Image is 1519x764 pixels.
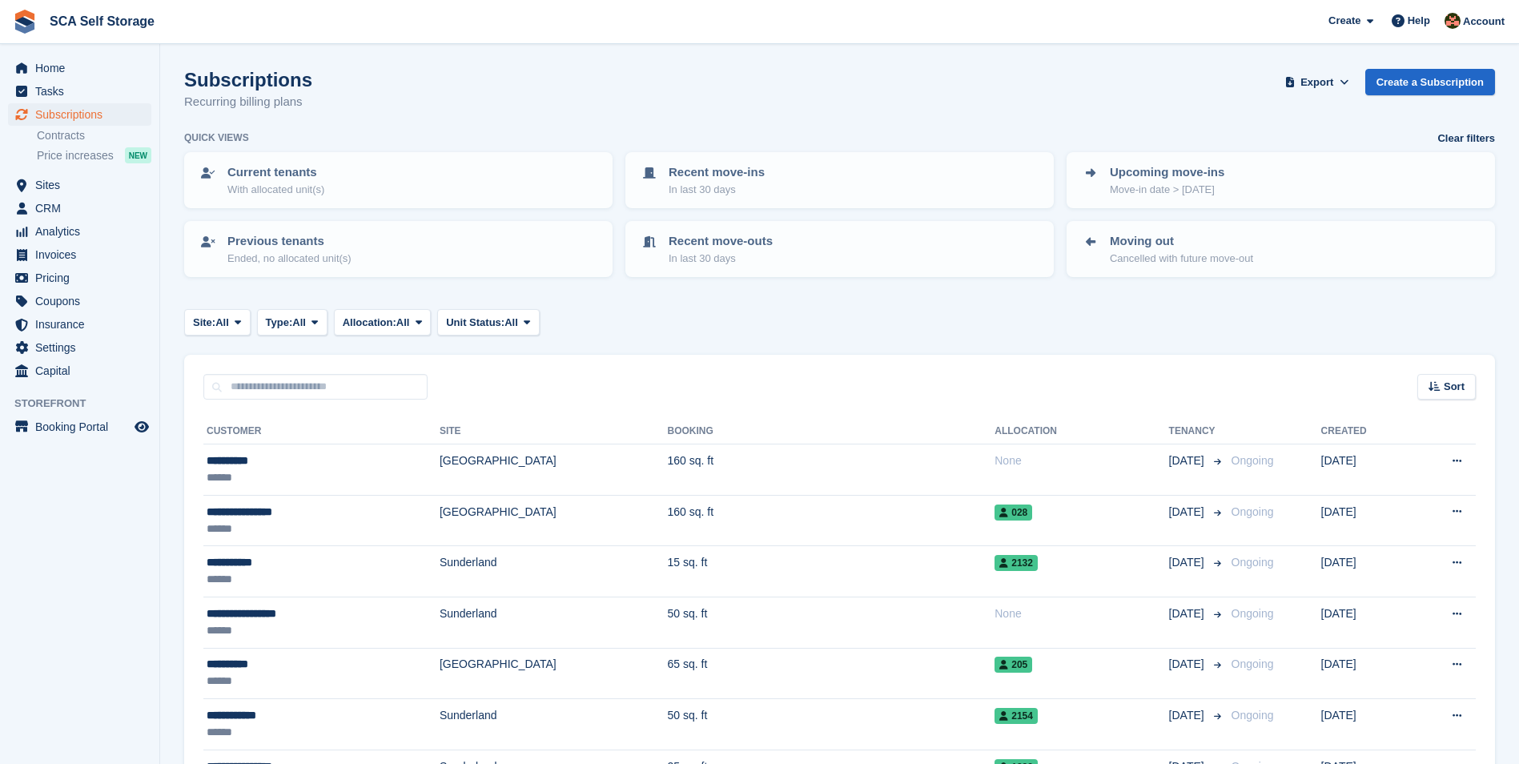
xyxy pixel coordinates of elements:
span: [DATE] [1169,656,1208,673]
span: All [292,315,306,331]
span: [DATE] [1169,707,1208,724]
a: menu [8,103,151,126]
p: Upcoming move-ins [1110,163,1224,182]
span: 205 [995,657,1032,673]
p: Recent move-ins [669,163,765,182]
span: Sort [1444,379,1465,395]
a: menu [8,360,151,382]
span: Insurance [35,313,131,336]
span: Create [1328,13,1360,29]
a: Recent move-ins In last 30 days [627,154,1052,207]
a: Previous tenants Ended, no allocated unit(s) [186,223,611,275]
p: With allocated unit(s) [227,182,324,198]
a: menu [8,313,151,336]
span: Price increases [37,148,114,163]
a: Contracts [37,128,151,143]
a: Price increases NEW [37,147,151,164]
span: Invoices [35,243,131,266]
a: menu [8,267,151,289]
span: Home [35,57,131,79]
td: Sunderland [440,699,668,750]
p: In last 30 days [669,182,765,198]
span: Account [1463,14,1505,30]
span: All [215,315,229,331]
a: Current tenants With allocated unit(s) [186,154,611,207]
img: Sarah Race [1445,13,1461,29]
span: Subscriptions [35,103,131,126]
span: Booking Portal [35,416,131,438]
a: menu [8,243,151,266]
td: 15 sq. ft [667,546,995,597]
td: 160 sq. ft [667,444,995,496]
td: [DATE] [1321,546,1411,597]
span: 2154 [995,708,1038,724]
span: 2132 [995,555,1038,571]
a: menu [8,220,151,243]
a: menu [8,174,151,196]
span: [DATE] [1169,605,1208,622]
span: Ongoing [1232,709,1274,722]
span: Settings [35,336,131,359]
span: Storefront [14,396,159,412]
span: Analytics [35,220,131,243]
a: menu [8,416,151,438]
span: Pricing [35,267,131,289]
span: CRM [35,197,131,219]
th: Booking [667,419,995,444]
button: Type: All [257,309,328,336]
td: Sunderland [440,597,668,648]
a: menu [8,290,151,312]
h6: Quick views [184,131,249,145]
td: Sunderland [440,546,668,597]
td: [DATE] [1321,495,1411,546]
p: Current tenants [227,163,324,182]
span: Unit Status: [446,315,504,331]
span: Ongoing [1232,505,1274,518]
button: Site: All [184,309,251,336]
span: Sites [35,174,131,196]
div: NEW [125,147,151,163]
span: Coupons [35,290,131,312]
span: 028 [995,505,1032,521]
span: [DATE] [1169,452,1208,469]
a: menu [8,57,151,79]
p: Previous tenants [227,232,352,251]
td: 50 sq. ft [667,597,995,648]
a: Clear filters [1437,131,1495,147]
th: Site [440,419,668,444]
a: Preview store [132,417,151,436]
th: Created [1321,419,1411,444]
td: [GEOGRAPHIC_DATA] [440,648,668,699]
span: Allocation: [343,315,396,331]
span: Ongoing [1232,556,1274,569]
td: [GEOGRAPHIC_DATA] [440,495,668,546]
a: Upcoming move-ins Move-in date > [DATE] [1068,154,1493,207]
div: None [995,452,1168,469]
td: [DATE] [1321,444,1411,496]
div: None [995,605,1168,622]
span: Capital [35,360,131,382]
a: Recent move-outs In last 30 days [627,223,1052,275]
a: SCA Self Storage [43,8,161,34]
td: [GEOGRAPHIC_DATA] [440,444,668,496]
button: Export [1282,69,1352,95]
a: menu [8,80,151,103]
img: stora-icon-8386f47178a22dfd0bd8f6a31ec36ba5ce8667c1dd55bd0f319d3a0aa187defe.svg [13,10,37,34]
th: Tenancy [1169,419,1225,444]
span: Site: [193,315,215,331]
td: [DATE] [1321,648,1411,699]
p: Recent move-outs [669,232,773,251]
span: Help [1408,13,1430,29]
td: [DATE] [1321,597,1411,648]
span: All [396,315,410,331]
td: 160 sq. ft [667,495,995,546]
p: In last 30 days [669,251,773,267]
a: menu [8,336,151,359]
span: Tasks [35,80,131,103]
a: Moving out Cancelled with future move-out [1068,223,1493,275]
button: Unit Status: All [437,309,539,336]
p: Recurring billing plans [184,93,312,111]
span: [DATE] [1169,554,1208,571]
td: [DATE] [1321,699,1411,750]
td: 65 sq. ft [667,648,995,699]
